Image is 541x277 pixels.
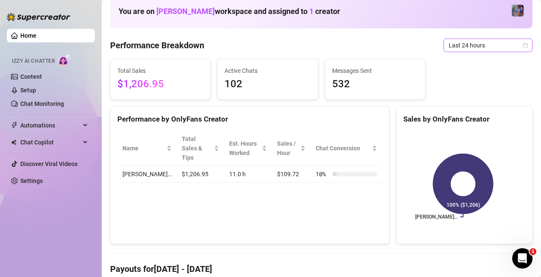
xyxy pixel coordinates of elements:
[12,57,55,65] span: Izzy AI Chatter
[415,214,458,220] text: [PERSON_NAME]…
[332,66,418,75] span: Messages Sent
[11,122,18,129] span: thunderbolt
[20,73,42,80] a: Content
[20,87,36,94] a: Setup
[117,166,177,183] td: [PERSON_NAME]…
[156,7,215,16] span: [PERSON_NAME]
[110,263,533,275] h4: Payouts for [DATE] - [DATE]
[316,169,329,179] span: 10 %
[20,32,36,39] a: Home
[225,66,311,75] span: Active Chats
[177,131,224,166] th: Total Sales & Tips
[110,39,204,51] h4: Performance Breakdown
[20,119,80,132] span: Automations
[119,7,340,16] h1: You are on workspace and assigned to creator
[225,76,311,92] span: 102
[122,144,165,153] span: Name
[530,248,536,255] span: 1
[117,76,203,92] span: $1,206.95
[512,248,533,269] iframe: Intercom live chat
[224,166,272,183] td: 11.0 h
[177,166,224,183] td: $1,206.95
[117,114,382,125] div: Performance by OnlyFans Creator
[316,144,370,153] span: Chat Conversion
[20,177,43,184] a: Settings
[311,131,382,166] th: Chat Conversion
[523,43,528,48] span: calendar
[332,76,418,92] span: 532
[272,131,311,166] th: Sales / Hour
[309,7,314,16] span: 1
[512,5,524,17] img: Jaylie
[182,134,212,162] span: Total Sales & Tips
[449,39,527,52] span: Last 24 hours
[20,100,64,107] a: Chat Monitoring
[7,13,70,21] img: logo-BBDzfeDw.svg
[117,66,203,75] span: Total Sales
[11,139,17,145] img: Chat Copilot
[229,139,260,158] div: Est. Hours Worked
[58,54,71,66] img: AI Chatter
[403,114,525,125] div: Sales by OnlyFans Creator
[20,136,80,149] span: Chat Copilot
[277,139,299,158] span: Sales / Hour
[20,161,78,167] a: Discover Viral Videos
[117,131,177,166] th: Name
[272,166,311,183] td: $109.72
